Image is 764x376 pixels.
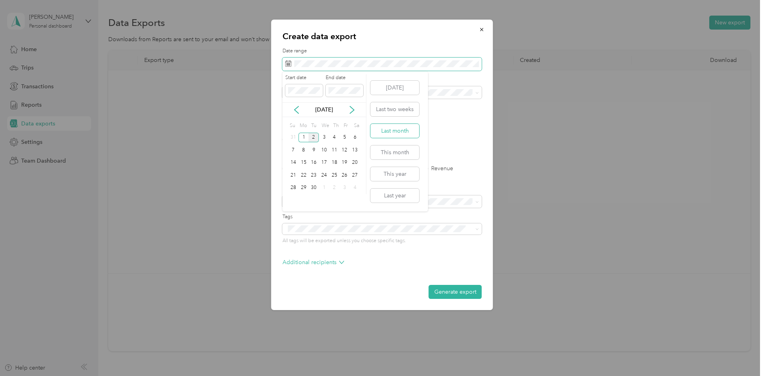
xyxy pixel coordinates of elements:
div: 9 [308,145,319,155]
p: Additional recipients [283,258,344,267]
div: 16 [308,158,319,168]
div: Th [332,120,340,131]
label: End date [326,74,363,82]
p: Create data export [283,31,482,42]
div: 4 [350,183,360,193]
iframe: Everlance-gr Chat Button Frame [719,331,764,376]
div: 12 [340,145,350,155]
div: 24 [319,170,329,180]
div: 1 [298,133,309,143]
label: Tags [283,213,482,221]
div: Sa [352,120,360,131]
div: 18 [329,158,340,168]
div: 31 [288,133,298,143]
div: 3 [340,183,350,193]
div: We [320,120,329,131]
div: 2 [308,133,319,143]
div: 28 [288,183,298,193]
div: Tu [310,120,317,131]
div: 1 [319,183,329,193]
div: 13 [350,145,360,155]
div: 25 [329,170,340,180]
div: 15 [298,158,309,168]
div: 19 [340,158,350,168]
div: 6 [350,133,360,143]
div: 11 [329,145,340,155]
button: This year [370,167,419,181]
label: Revenue [423,166,453,171]
div: 7 [288,145,298,155]
div: 17 [319,158,329,168]
div: 5 [340,133,350,143]
div: 3 [319,133,329,143]
button: This month [370,145,419,159]
div: Mo [298,120,307,131]
div: 27 [350,170,360,180]
div: 2 [329,183,340,193]
div: 10 [319,145,329,155]
div: 4 [329,133,340,143]
button: Last month [370,124,419,138]
div: Fr [342,120,350,131]
div: 26 [340,170,350,180]
label: Start date [285,74,323,82]
div: Su [288,120,296,131]
button: [DATE] [370,81,419,95]
div: 22 [298,170,309,180]
p: [DATE] [307,105,341,114]
label: Date range [283,48,482,55]
div: 21 [288,170,298,180]
div: 14 [288,158,298,168]
button: Last two weeks [370,102,419,116]
div: 29 [298,183,309,193]
p: All tags will be exported unless you choose specific tags. [283,237,482,245]
button: Last year [370,189,419,203]
div: 8 [298,145,309,155]
div: 23 [308,170,319,180]
div: 20 [350,158,360,168]
div: 30 [308,183,319,193]
button: Generate export [429,285,482,299]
